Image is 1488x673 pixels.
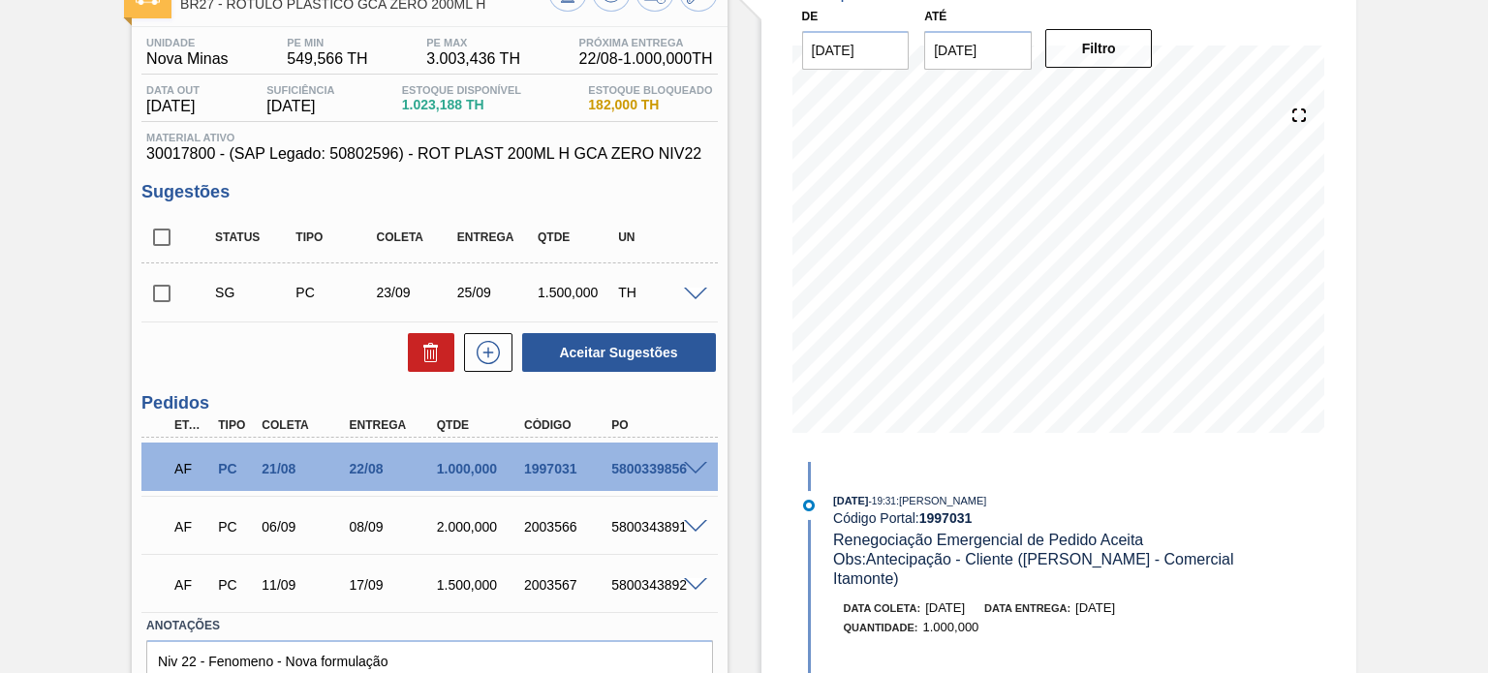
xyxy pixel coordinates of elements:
h3: Pedidos [141,393,717,413]
div: 5800343891 [606,519,702,535]
img: atual [803,500,815,511]
label: De [802,10,819,23]
div: Tipo [213,418,257,432]
span: Nova Minas [146,50,228,68]
span: Data entrega: [984,602,1070,614]
div: Qtde [533,230,621,244]
div: 06/09/2025 [257,519,353,535]
div: 2003567 [519,577,615,593]
div: Nova sugestão [454,333,512,372]
div: Sugestão Criada [210,285,298,300]
div: Coleta [372,230,460,244]
div: Código Portal: [833,510,1293,526]
div: 17/09/2025 [345,577,441,593]
span: : [PERSON_NAME] [896,495,987,506]
h3: Sugestões [141,182,717,202]
div: 1.500,000 [432,577,528,593]
div: 1997031 [519,461,615,476]
div: Pedido de Compra [213,519,257,535]
div: Aceitar Sugestões [512,331,718,374]
span: Data out [146,84,200,96]
div: Status [210,230,298,244]
span: 1.000,000 [923,620,979,634]
div: Entrega [452,230,541,244]
div: 2.000,000 [432,519,528,535]
span: [DATE] [266,98,334,115]
div: Qtde [432,418,528,432]
div: Pedido de Compra [291,285,379,300]
span: [DATE] [925,600,965,615]
span: 549,566 TH [287,50,367,68]
span: Suficiência [266,84,334,96]
div: Aguardando Faturamento [170,564,213,606]
div: Pedido de Compra [213,577,257,593]
div: Código [519,418,615,432]
div: Pedido de Compra [213,461,257,476]
span: Próxima Entrega [579,37,713,48]
div: Coleta [257,418,353,432]
span: Estoque Disponível [402,84,521,96]
div: 5800343892 [606,577,702,593]
div: 1.500,000 [533,285,621,300]
div: 22/08/2025 [345,461,441,476]
div: TH [613,285,701,300]
span: 3.003,436 TH [426,50,520,68]
div: 1.000,000 [432,461,528,476]
div: 23/09/2025 [372,285,460,300]
div: 5800339856 [606,461,702,476]
div: Excluir Sugestões [398,333,454,372]
input: dd/mm/yyyy [802,31,910,70]
p: AF [174,519,208,535]
span: [DATE] [833,495,868,506]
button: Aceitar Sugestões [522,333,716,372]
div: Entrega [345,418,441,432]
label: Anotações [146,612,712,640]
input: dd/mm/yyyy [924,31,1032,70]
span: [DATE] [146,98,200,115]
button: Filtro [1045,29,1153,68]
span: PE MAX [426,37,520,48]
div: Aguardando Faturamento [170,505,213,548]
div: Etapa [170,418,213,432]
span: 22/08 - 1.000,000 TH [579,50,713,68]
span: - 19:31 [869,496,896,506]
div: 2003566 [519,519,615,535]
div: Aguardando Faturamento [170,447,213,490]
span: Renegociação Emergencial de Pedido Aceita [833,532,1143,548]
span: Data coleta: [844,602,921,614]
div: 21/08/2025 [257,461,353,476]
p: AF [174,577,208,593]
span: 182,000 TH [588,98,712,112]
label: Até [924,10,946,23]
div: 08/09/2025 [345,519,441,535]
div: 11/09/2025 [257,577,353,593]
div: Tipo [291,230,379,244]
span: [DATE] [1075,600,1115,615]
span: 1.023,188 TH [402,98,521,112]
p: AF [174,461,208,476]
div: UN [613,230,701,244]
span: Material ativo [146,132,712,143]
div: PO [606,418,702,432]
span: Obs: Antecipação - Cliente ([PERSON_NAME] - Comercial Itamonte) [833,551,1238,587]
span: Unidade [146,37,228,48]
span: PE MIN [287,37,367,48]
strong: 1997031 [919,510,973,526]
span: Quantidade : [844,622,918,633]
span: Estoque Bloqueado [588,84,712,96]
span: 30017800 - (SAP Legado: 50802596) - ROT PLAST 200ML H GCA ZERO NIV22 [146,145,712,163]
div: 25/09/2025 [452,285,541,300]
